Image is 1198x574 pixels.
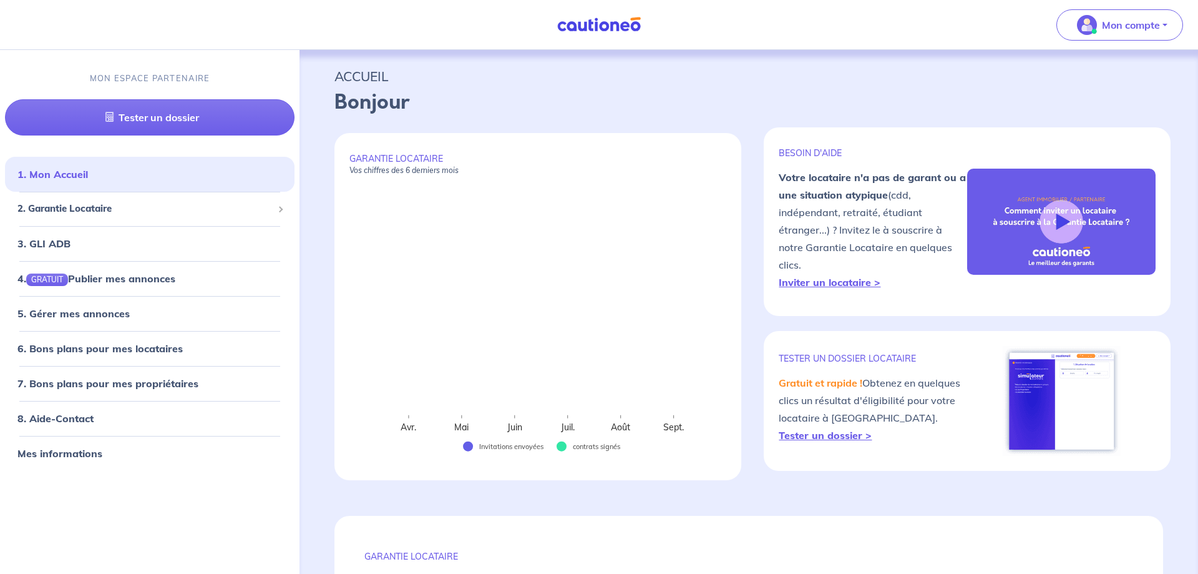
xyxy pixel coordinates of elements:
a: Inviter un locataire > [779,276,880,289]
text: Mai [455,422,469,433]
div: 6. Bons plans pour mes locataires [5,336,295,361]
div: 5. Gérer mes annonces [5,301,295,326]
p: ACCUEIL [334,65,1163,87]
div: 4.GRATUITPublier mes annonces [5,266,295,291]
div: 3. GLI ADB [5,231,295,256]
em: Gratuit et rapide ! [779,377,862,389]
a: 6. Bons plans pour mes locataires [17,342,183,355]
strong: Votre locataire n'a pas de garant ou a une situation atypique [779,171,966,201]
div: Mes informations [5,441,295,466]
img: illu_account_valid_menu.svg [1077,15,1097,35]
a: 5. Gérer mes annonces [17,307,130,320]
a: Tester un dossier > [779,429,872,442]
div: 1. Mon Accueil [5,162,295,187]
p: MON ESPACE PARTENAIRE [90,72,210,84]
text: Juil. [560,422,575,433]
a: 8. Aide-Contact [17,412,94,425]
p: GARANTIE LOCATAIRE [364,551,1133,562]
text: Avr. [401,422,417,433]
p: GARANTIE LOCATAIRE [349,153,726,176]
text: Juin [507,422,522,433]
p: BESOIN D'AIDE [779,147,967,159]
a: 1. Mon Accueil [17,168,88,181]
p: Bonjour [334,87,1163,117]
img: Cautioneo [552,17,646,32]
a: Tester un dossier [5,99,295,136]
p: Obtenez en quelques clics un résultat d'éligibilité pour votre locataire à [GEOGRAPHIC_DATA]. [779,374,967,444]
p: Mon compte [1102,17,1160,32]
div: 7. Bons plans pour mes propriétaires [5,371,295,396]
img: video-gli-new-none.jpg [967,169,1156,275]
img: simulateur.png [1003,346,1121,456]
p: TESTER un dossier locataire [779,353,967,364]
text: Sept. [664,422,684,433]
div: 2. Garantie Locataire [5,197,295,221]
a: 3. GLI ADB [17,237,71,250]
span: 2. Garantie Locataire [17,202,273,216]
div: 8. Aide-Contact [5,406,295,431]
text: Août [611,422,631,433]
a: 7. Bons plans pour mes propriétaires [17,377,198,390]
a: Mes informations [17,447,102,460]
a: 4.GRATUITPublier mes annonces [17,272,175,285]
p: (cdd, indépendant, retraité, étudiant étranger...) ? Invitez le à souscrire à notre Garantie Loca... [779,169,967,291]
button: illu_account_valid_menu.svgMon compte [1056,9,1183,41]
em: Vos chiffres des 6 derniers mois [349,166,459,175]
